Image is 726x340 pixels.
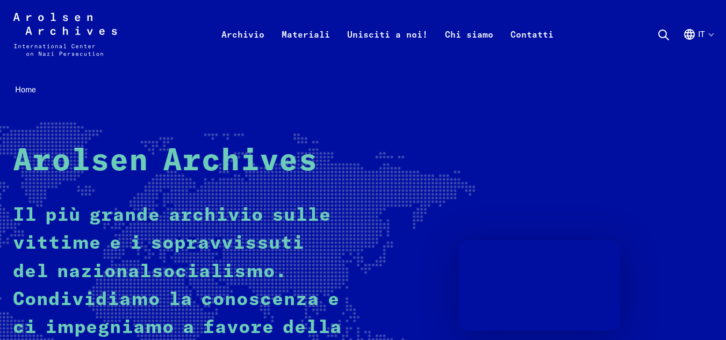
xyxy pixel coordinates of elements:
nav: Primaria [213,13,562,56]
a: Chi siamo [436,26,502,69]
a: Unisciti a noi! [339,26,436,69]
a: Materiali [273,26,339,69]
nav: Breadcrumb [13,82,713,98]
strong: Arolsen Archives [13,146,318,177]
a: Contatti [502,26,562,69]
span: Home [15,84,36,95]
button: Italiano, selezione lingua [683,28,713,67]
a: Archivio [213,26,273,69]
